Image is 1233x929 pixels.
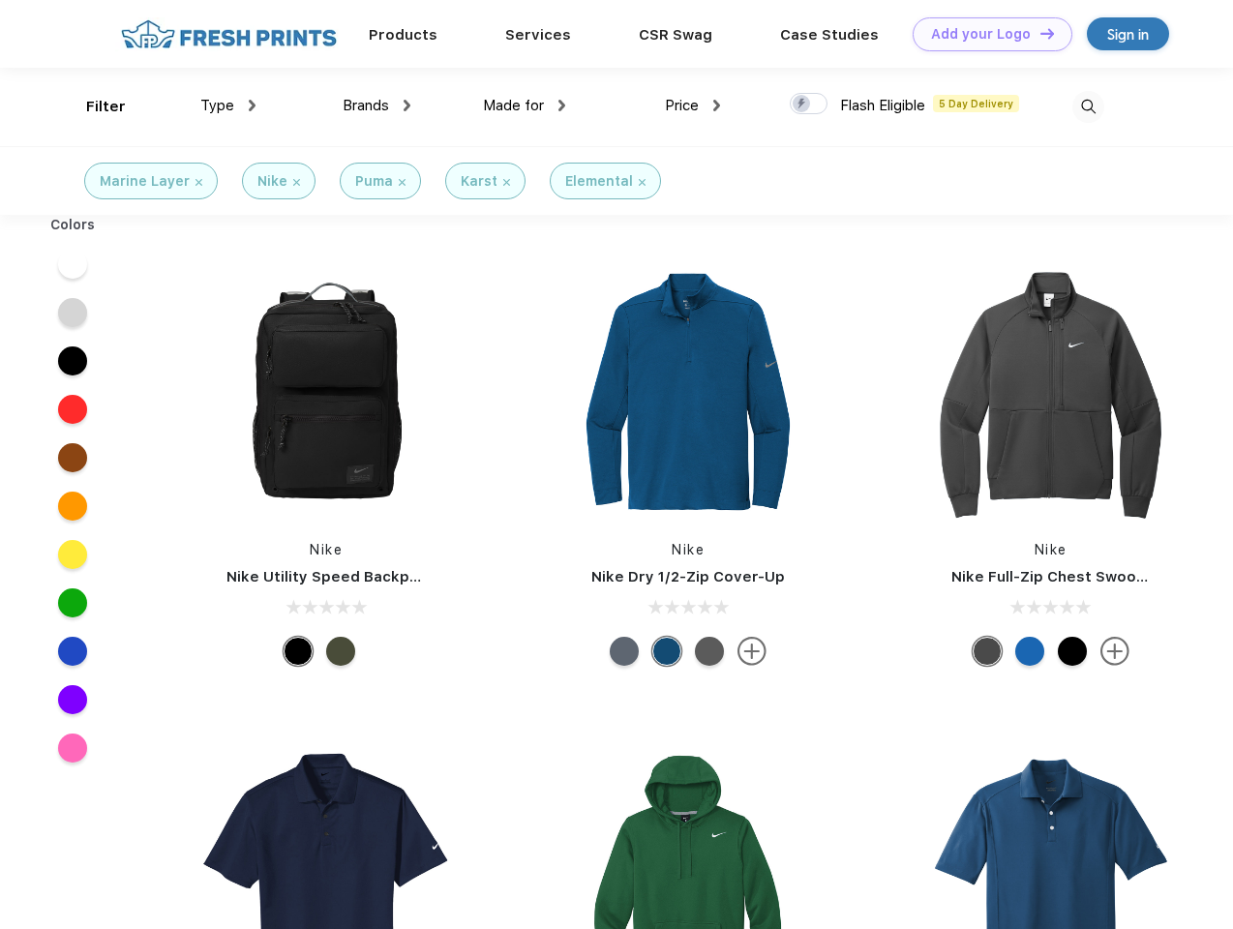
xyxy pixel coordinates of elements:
[931,26,1031,43] div: Add your Logo
[483,97,544,114] span: Made for
[115,17,343,51] img: fo%20logo%202.webp
[933,95,1019,112] span: 5 Day Delivery
[100,171,190,192] div: Marine Layer
[195,179,202,186] img: filter_cancel.svg
[257,171,287,192] div: Nike
[1072,91,1104,123] img: desktop_search.svg
[369,26,437,44] a: Products
[310,542,343,557] a: Nike
[200,97,234,114] span: Type
[226,568,436,585] a: Nike Utility Speed Backpack
[86,96,126,118] div: Filter
[326,637,355,666] div: Cargo Khaki
[36,215,110,235] div: Colors
[284,637,313,666] div: Black
[343,97,389,114] span: Brands
[355,171,393,192] div: Puma
[652,637,681,666] div: Gym Blue
[695,637,724,666] div: Black Heather
[840,97,925,114] span: Flash Eligible
[639,26,712,44] a: CSR Swag
[665,97,699,114] span: Price
[404,100,410,111] img: dropdown.png
[1087,17,1169,50] a: Sign in
[591,568,785,585] a: Nike Dry 1/2-Zip Cover-Up
[973,637,1002,666] div: Anthracite
[1040,28,1054,39] img: DT
[713,100,720,111] img: dropdown.png
[197,263,455,521] img: func=resize&h=266
[461,171,497,192] div: Karst
[672,542,705,557] a: Nike
[610,637,639,666] div: Navy Heather
[293,179,300,186] img: filter_cancel.svg
[1107,23,1149,45] div: Sign in
[1035,542,1068,557] a: Nike
[1015,637,1044,666] div: Royal
[951,568,1209,585] a: Nike Full-Zip Chest Swoosh Jacket
[558,100,565,111] img: dropdown.png
[503,179,510,186] img: filter_cancel.svg
[1100,637,1129,666] img: more.svg
[737,637,767,666] img: more.svg
[922,263,1180,521] img: func=resize&h=266
[1058,637,1087,666] div: Black
[505,26,571,44] a: Services
[399,179,406,186] img: filter_cancel.svg
[565,171,633,192] div: Elemental
[249,100,256,111] img: dropdown.png
[639,179,646,186] img: filter_cancel.svg
[559,263,817,521] img: func=resize&h=266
